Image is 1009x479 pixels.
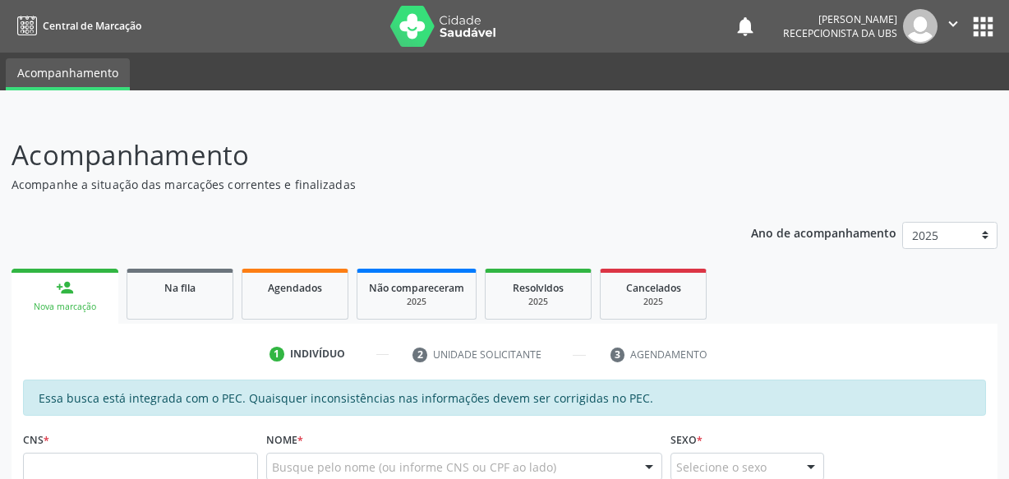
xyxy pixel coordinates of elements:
div: Essa busca está integrada com o PEC. Quaisquer inconsistências nas informações devem ser corrigid... [23,380,986,416]
span: Na fila [164,281,196,295]
i:  [944,15,962,33]
div: Indivíduo [290,347,345,362]
a: Acompanhamento [6,58,130,90]
span: Recepcionista da UBS [783,26,897,40]
button: notifications [734,15,757,38]
p: Acompanhamento [12,135,702,176]
span: Busque pelo nome (ou informe CNS ou CPF ao lado) [272,458,556,476]
div: 2025 [369,296,464,308]
a: Central de Marcação [12,12,141,39]
button: apps [969,12,997,41]
div: 2025 [612,296,694,308]
div: Nova marcação [23,301,107,313]
span: Selecione o sexo [676,458,767,476]
div: 1 [270,347,284,362]
img: img [903,9,938,44]
span: Cancelados [626,281,681,295]
div: 2025 [497,296,579,308]
span: Agendados [268,281,322,295]
span: Resolvidos [513,281,564,295]
div: [PERSON_NAME] [783,12,897,26]
button:  [938,9,969,44]
span: Central de Marcação [43,19,141,33]
label: Nome [266,427,303,453]
div: person_add [56,279,74,297]
p: Ano de acompanhamento [751,222,896,242]
p: Acompanhe a situação das marcações correntes e finalizadas [12,176,702,193]
label: Sexo [670,427,703,453]
span: Não compareceram [369,281,464,295]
